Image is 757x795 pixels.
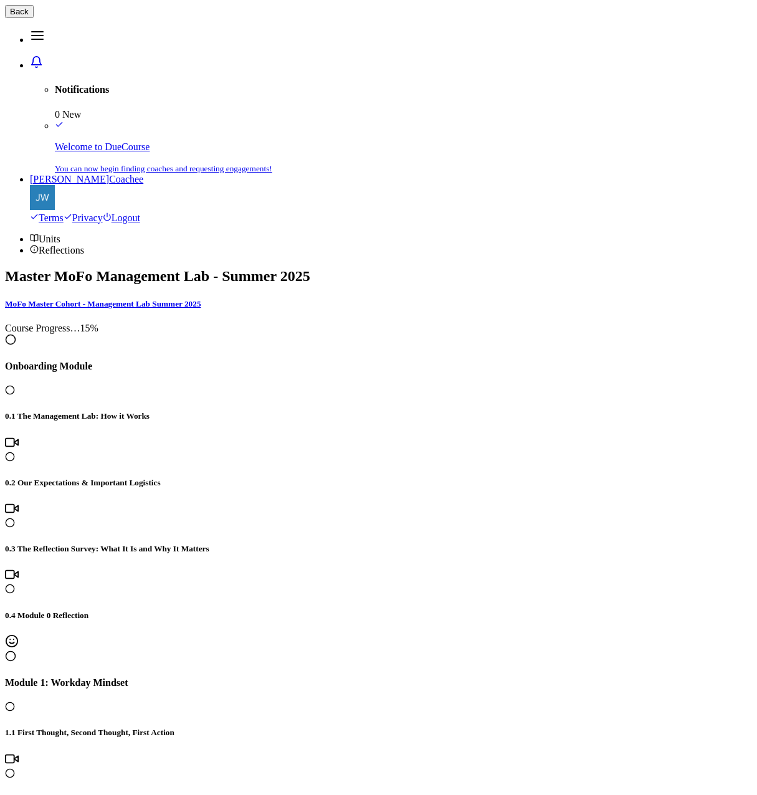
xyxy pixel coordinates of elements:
[5,299,201,308] a: MoFo Master Cohort - Management Lab Summer 2025
[5,323,98,333] span: Course Progress… 15 %
[39,212,64,223] span: Terms
[5,544,752,554] h5: 0.3 The Reflection Survey: What It Is and Why It Matters
[55,164,272,173] small: You can now begin finding coaches and requesting engagements!
[5,677,752,688] h4: Module 1: Workday Mindset
[30,185,55,210] img: avatarImg
[55,141,150,152] span: Welcome to DueCourse
[5,5,34,18] button: Back
[30,174,109,184] span: [PERSON_NAME]
[5,268,752,285] h2: Master MoFo Management Lab - Summer 2025
[30,174,752,212] a: [PERSON_NAME]CoacheeavatarImg
[109,174,143,184] span: Coachee
[5,611,752,621] h5: 0.4 Module 0 Reflection
[55,84,752,95] h4: Notifications
[112,212,140,223] span: Logout
[39,234,60,244] span: Units
[5,411,752,421] h5: 0.1 The Management Lab: How it Works
[5,728,752,738] h5: 1.1 First Thought, Second Thought, First Action
[39,245,84,255] span: Reflections
[72,212,103,223] span: Privacy
[10,7,29,16] span: Back
[5,361,752,372] h4: Onboarding Module
[55,109,752,120] div: 0 New
[5,478,752,488] h5: 0.2 Our Expectations & Important Logistics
